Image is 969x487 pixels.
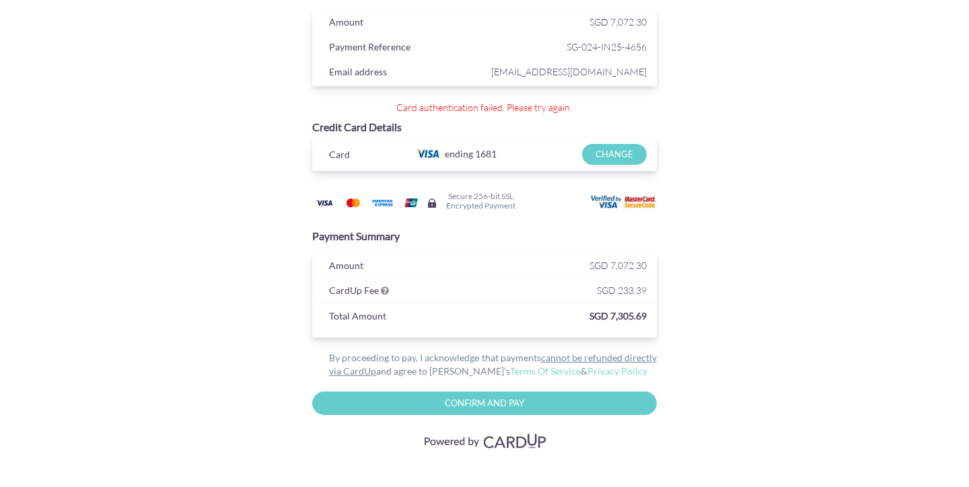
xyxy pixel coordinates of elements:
div: Card [319,146,403,166]
div: Payment Reference [319,38,488,59]
span: ending [445,144,473,164]
div: SGD 233.39 [488,282,657,302]
img: Visa, Mastercard [417,428,552,453]
div: CardUp Fee [319,282,488,302]
span: SG-024-IN25-4656 [488,38,647,55]
div: By proceeding to pay, I acknowledge that payments and agree to [PERSON_NAME]’s & [312,351,657,378]
img: American Express [369,194,396,211]
span: SGD 7,072.30 [589,260,647,271]
img: Secure lock [427,198,437,209]
img: Visa [311,194,338,211]
input: CHANGE [582,144,646,165]
div: Total Amount [319,307,431,328]
img: Union Pay [398,194,425,211]
div: Credit Card Details [312,120,657,135]
h6: Secure 256-bit SSL Encrypted Payment [446,192,515,209]
u: cannot be refunded directly via CardUp [329,352,657,377]
div: Amount [319,257,488,277]
img: Mastercard [340,194,367,211]
a: Terms Of Service [510,365,581,377]
span: SGD 7,072.30 [589,16,647,28]
div: Amount [319,13,488,34]
div: Card authentication failed. Please try again. [322,101,647,114]
div: Email address [319,63,488,83]
span: [EMAIL_ADDRESS][DOMAIN_NAME] [488,63,647,80]
a: Privacy Policy [587,365,647,377]
img: User card [591,195,658,210]
div: Payment Summary [312,229,657,244]
input: Confirm And Pay [312,391,657,415]
span: 1681 [475,148,497,159]
div: SGD 7,305.69 [431,307,656,328]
